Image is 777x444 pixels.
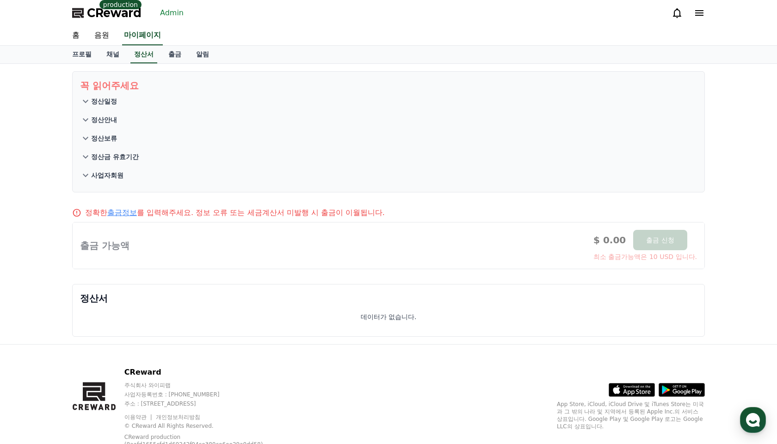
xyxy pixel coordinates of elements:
[65,46,99,63] a: 프로필
[124,367,287,378] p: CReward
[107,208,137,217] a: 출금정보
[557,401,705,430] p: App Store, iCloud, iCloud Drive 및 iTunes Store는 미국과 그 밖의 나라 및 지역에서 등록된 Apple Inc.의 서비스 상표입니다. Goo...
[80,292,697,305] p: 정산서
[91,134,117,143] p: 정산보류
[124,400,287,407] p: 주소 : [STREET_ADDRESS]
[161,46,189,63] a: 출금
[91,152,139,161] p: 정산금 유효기간
[122,26,163,45] a: 마이페이지
[80,79,697,92] p: 꼭 읽어주세요
[156,414,200,420] a: 개인정보처리방침
[156,6,187,20] a: Admin
[91,115,117,124] p: 정산안내
[85,207,385,218] p: 정확한 를 입력해주세요. 정보 오류 또는 세금계산서 미발행 시 출금이 이월됩니다.
[189,46,216,63] a: 알림
[80,148,697,166] button: 정산금 유효기간
[87,6,142,20] span: CReward
[124,391,287,398] p: 사업자등록번호 : [PHONE_NUMBER]
[91,97,117,106] p: 정산일정
[65,26,87,45] a: 홈
[91,171,123,180] p: 사업자회원
[72,6,142,20] a: CReward
[124,422,287,430] p: © CReward All Rights Reserved.
[87,26,117,45] a: 음원
[124,414,154,420] a: 이용약관
[80,129,697,148] button: 정산보류
[99,46,127,63] a: 채널
[80,166,697,185] button: 사업자회원
[124,382,287,389] p: 주식회사 와이피랩
[130,46,157,63] a: 정산서
[361,312,417,321] p: 데이터가 없습니다.
[80,111,697,129] button: 정산안내
[80,92,697,111] button: 정산일정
